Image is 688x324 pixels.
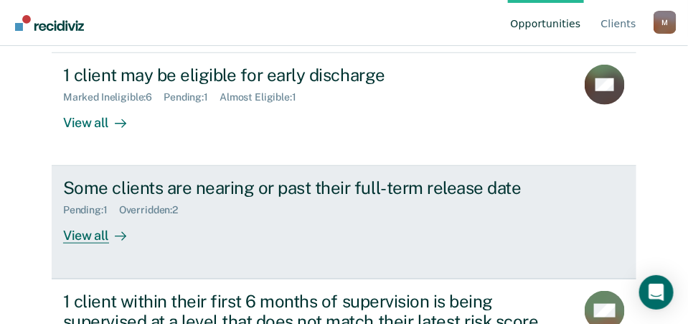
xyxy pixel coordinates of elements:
[63,91,164,103] div: Marked Ineligible : 6
[63,65,565,85] div: 1 client may be eligible for early discharge
[52,166,636,279] a: Some clients are nearing or past their full-term release datePending:1Overridden:2View all
[63,216,143,244] div: View all
[639,275,674,310] div: Open Intercom Messenger
[119,204,189,216] div: Overridden : 2
[63,204,119,216] div: Pending : 1
[654,11,677,34] button: Profile dropdown button
[654,11,677,34] div: M
[63,103,143,131] div: View all
[52,52,636,166] a: 1 client may be eligible for early dischargeMarked Ineligible:6Pending:1Almost Eligible:1View all
[164,91,220,103] div: Pending : 1
[15,15,84,31] img: Recidiviz
[63,177,567,198] div: Some clients are nearing or past their full-term release date
[220,91,308,103] div: Almost Eligible : 1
